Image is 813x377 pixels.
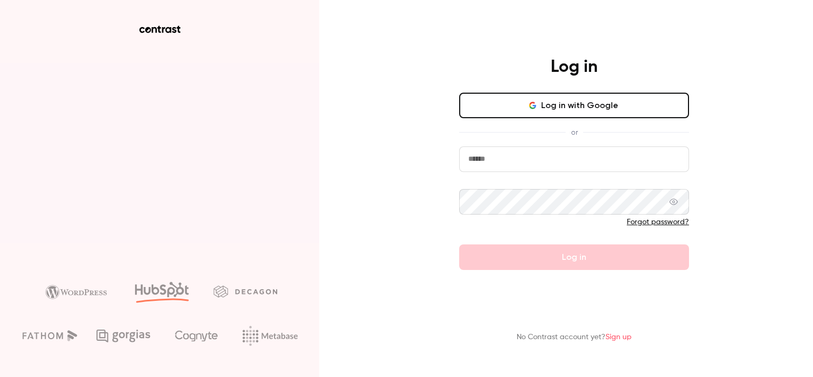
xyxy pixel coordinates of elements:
button: Log in with Google [459,93,689,118]
a: Forgot password? [627,218,689,226]
img: decagon [213,285,277,297]
h4: Log in [551,56,598,78]
span: or [566,127,583,138]
p: No Contrast account yet? [517,332,632,343]
a: Sign up [605,333,632,341]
